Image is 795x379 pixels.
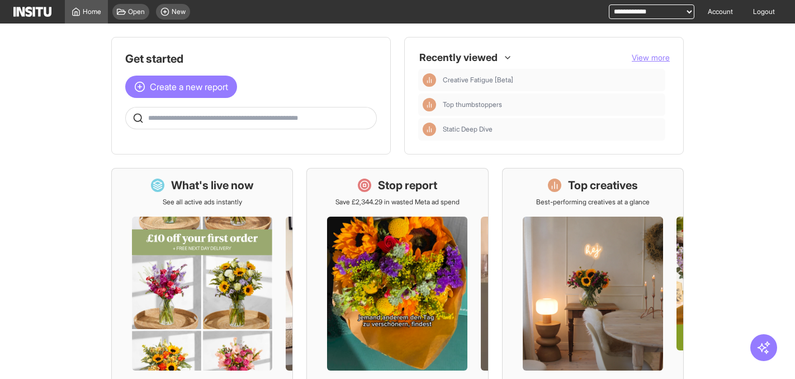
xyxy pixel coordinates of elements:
img: Logo [13,7,51,17]
button: Create a new report [125,76,237,98]
span: Creative Fatigue [Beta] [443,76,513,85]
h1: Get started [125,51,377,67]
p: Save £2,344.29 in wasted Meta ad spend [335,198,460,207]
span: Static Deep Dive [443,125,661,134]
span: New [172,7,186,16]
span: Static Deep Dive [443,125,493,134]
span: Top thumbstoppers [443,100,661,109]
h1: Top creatives [568,177,638,193]
div: Insights [423,123,436,136]
p: See all active ads instantly [163,198,242,207]
span: Create a new report [150,80,228,93]
span: Creative Fatigue [Beta] [443,76,661,85]
p: Best-performing creatives at a glance [536,198,650,207]
span: View more [632,53,670,62]
div: Insights [423,73,436,87]
button: View more [632,52,670,63]
span: Top thumbstoppers [443,100,502,109]
span: Home [83,7,101,16]
h1: What's live now [171,177,254,193]
h1: Stop report [378,177,437,193]
span: Open [128,7,145,16]
div: Insights [423,98,436,111]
